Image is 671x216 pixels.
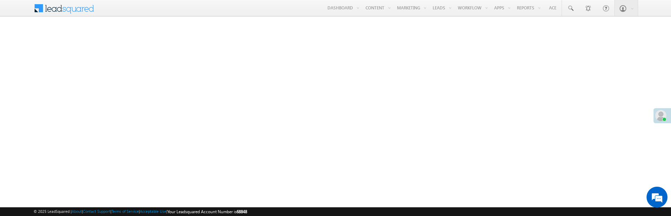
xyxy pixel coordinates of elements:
[72,209,82,214] a: About
[167,209,247,214] span: Your Leadsquared Account Number is
[111,209,139,214] a: Terms of Service
[140,209,166,214] a: Acceptable Use
[237,209,247,214] span: 68848
[83,209,110,214] a: Contact Support
[34,208,247,215] span: © 2025 LeadSquared | | | | |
